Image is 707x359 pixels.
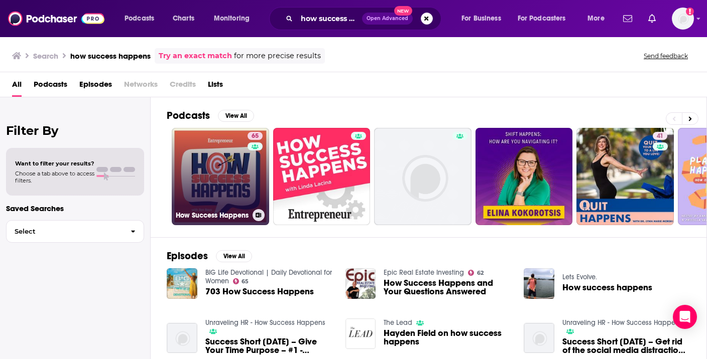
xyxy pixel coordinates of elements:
a: Epic Real Estate Investing [384,268,464,277]
button: open menu [580,11,617,27]
span: New [394,6,412,16]
h3: how success happens [70,51,151,61]
img: User Profile [672,8,694,30]
span: Charts [173,12,194,26]
h3: How Success Happens [176,211,249,220]
button: open menu [511,11,580,27]
a: Unraveling HR - How Success Happens [562,318,682,327]
span: Monitoring [214,12,250,26]
a: EpisodesView All [167,250,252,262]
button: Show profile menu [672,8,694,30]
img: Success Short Sunday – Give Your Time Purpose – #1 - Unraveling HR - How Success Happens [167,323,197,353]
input: Search podcasts, credits, & more... [297,11,362,27]
span: For Business [461,12,501,26]
a: Lists [208,76,223,97]
span: Want to filter your results? [15,160,94,167]
div: Search podcasts, credits, & more... [279,7,451,30]
span: 41 [657,131,663,141]
a: Success Short Sunday – Get rid of the social media distractions – #2 - Unraveling HR - How Succes... [562,337,690,354]
h3: Search [33,51,58,61]
a: Hayden Field on how success happens [384,329,512,346]
a: Success Short Sunday – Give Your Time Purpose – #1 - Unraveling HR - How Success Happens [205,337,333,354]
h2: Podcasts [167,109,210,122]
a: Podcasts [34,76,67,97]
button: open menu [117,11,167,27]
button: open menu [207,11,263,27]
a: Unraveling HR - How Success Happens [205,318,325,327]
a: 65 [233,278,249,284]
button: Open AdvancedNew [362,13,413,25]
span: For Podcasters [518,12,566,26]
img: Hayden Field on how success happens [345,318,376,349]
button: View All [216,250,252,262]
a: The Lead [384,318,412,327]
a: 65How Success Happens [172,128,269,225]
img: How success happens [524,268,554,299]
h2: Episodes [167,250,208,262]
a: 41 [576,128,674,225]
button: Send feedback [641,52,691,60]
a: BIG Life Devotional | Daily Devotional for Women [205,268,332,285]
span: Success Short [DATE] – Give Your Time Purpose – #1 - Unraveling HR - How Success Happens [205,337,333,354]
button: Select [6,220,144,243]
a: Lets Evolve. [562,273,597,281]
p: Saved Searches [6,204,144,213]
a: 703 How Success Happens [205,287,314,296]
img: Podchaser - Follow, Share and Rate Podcasts [8,9,104,28]
a: Show notifications dropdown [619,10,636,27]
span: Select [7,228,123,235]
a: PodcastsView All [167,109,254,122]
a: Try an exact match [159,50,232,62]
span: More [587,12,605,26]
svg: Add a profile image [686,8,694,16]
a: 65 [248,132,263,140]
span: Open Advanced [367,16,408,21]
img: 703 How Success Happens [167,268,197,299]
span: Logged in as autumncomm [672,8,694,30]
a: Episodes [79,76,112,97]
span: Credits [170,76,196,97]
a: 62 [468,270,484,276]
a: Show notifications dropdown [644,10,660,27]
div: Open Intercom Messenger [673,305,697,329]
img: Success Short Sunday – Get rid of the social media distractions – #2 - Unraveling HR - How Succes... [524,323,554,353]
span: 65 [242,279,249,284]
a: All [12,76,22,97]
button: open menu [454,11,514,27]
span: Podcasts [125,12,154,26]
a: Charts [166,11,200,27]
span: Choose a tab above to access filters. [15,170,94,184]
span: 62 [477,271,484,275]
a: 41 [653,132,667,140]
h2: Filter By [6,123,144,138]
button: View All [218,110,254,122]
span: for more precise results [234,50,321,62]
span: Success Short [DATE] – Get rid of the social media distractions – #2 - Unraveling HR - How Succes... [562,337,690,354]
span: 65 [252,131,259,141]
img: How Success Happens and Your Questions Answered [345,268,376,299]
span: Networks [124,76,158,97]
a: How Success Happens and Your Questions Answered [384,279,512,296]
a: How success happens [562,283,652,292]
